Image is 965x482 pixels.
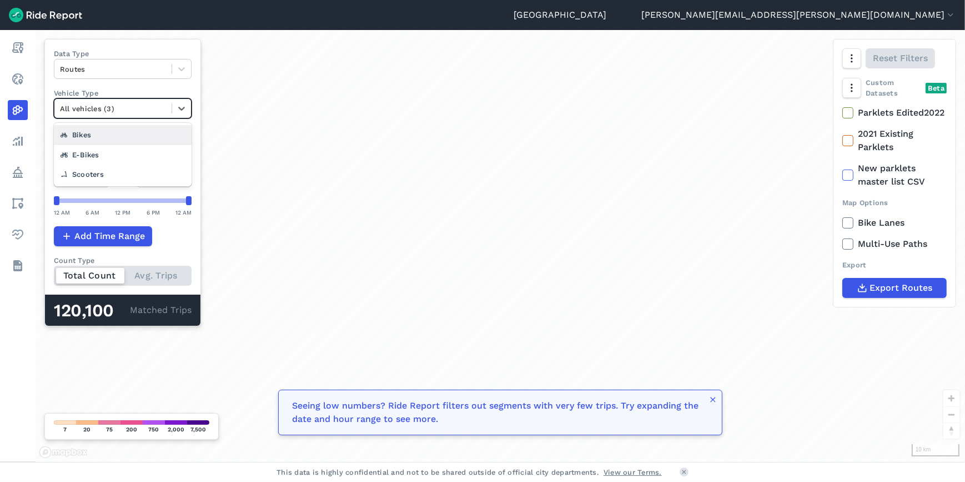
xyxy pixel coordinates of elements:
[147,207,160,217] div: 6 PM
[641,8,956,22] button: [PERSON_NAME][EMAIL_ADDRESS][PERSON_NAME][DOMAIN_NAME]
[842,127,947,154] label: 2021 Existing Parklets
[54,304,130,318] div: 120,100
[514,8,606,22] a: [GEOGRAPHIC_DATA]
[8,256,28,276] a: Datasets
[54,145,192,165] div: E-Bikes
[8,69,28,89] a: Realtime
[8,225,28,245] a: Health
[8,193,28,213] a: Areas
[8,162,28,182] a: Policy
[8,131,28,151] a: Analyze
[115,207,131,217] div: 12 PM
[86,207,99,217] div: 6 AM
[175,207,192,217] div: 12 AM
[842,278,947,298] button: Export Routes
[842,162,947,188] label: New parklets master list CSV
[8,100,28,120] a: Heatmaps
[36,30,965,462] div: loading
[926,83,947,93] div: Beta
[842,106,947,120] label: Parklets Edited2022
[842,197,947,208] div: Map Options
[54,125,192,145] div: Bikes
[54,226,152,246] button: Add Time Range
[873,52,928,65] span: Reset Filters
[866,48,935,68] button: Reset Filters
[74,230,145,243] span: Add Time Range
[54,165,192,184] div: Scooters
[842,216,947,230] label: Bike Lanes
[54,255,192,266] div: Count Type
[54,88,192,98] label: Vehicle Type
[842,260,947,270] div: Export
[842,237,947,251] label: Multi-Use Paths
[842,77,947,98] div: Custom Datasets
[9,8,82,22] img: Ride Report
[45,295,200,326] div: Matched Trips
[604,467,662,478] a: View our Terms.
[54,48,192,59] label: Data Type
[54,207,70,217] div: 12 AM
[870,281,933,295] span: Export Routes
[8,38,28,58] a: Report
